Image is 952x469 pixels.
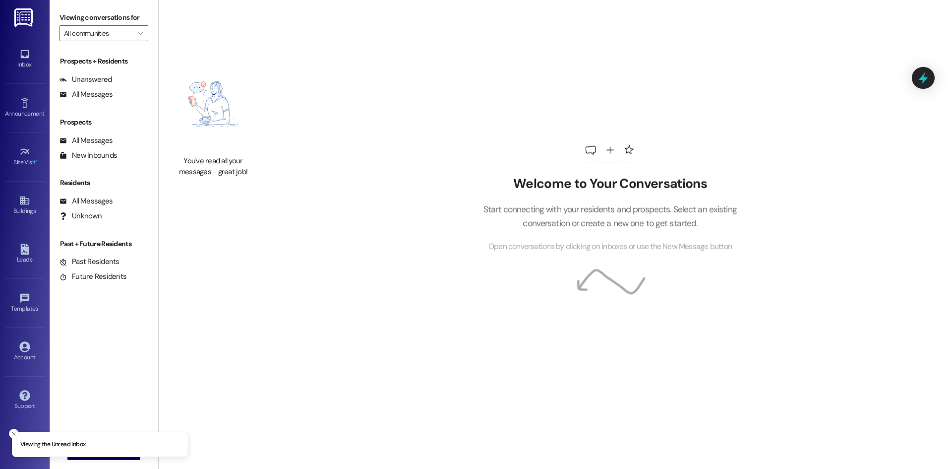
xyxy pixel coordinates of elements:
a: Inbox [5,46,45,72]
div: All Messages [59,135,113,146]
h2: Welcome to Your Conversations [468,176,752,192]
img: ResiDesk Logo [14,8,35,27]
div: New Inbounds [59,150,117,161]
div: Past Residents [59,257,119,267]
div: All Messages [59,89,113,100]
span: • [38,304,40,311]
a: Account [5,338,45,365]
a: Leads [5,241,45,268]
img: empty-state [170,57,257,151]
a: Buildings [5,192,45,219]
div: Unknown [59,211,102,221]
div: Future Residents [59,271,126,282]
input: All communities [64,25,132,41]
span: • [44,109,46,116]
a: Site Visit • [5,143,45,170]
i:  [137,29,143,37]
label: Viewing conversations for [59,10,148,25]
span: • [36,157,37,164]
p: Viewing the Unread inbox [20,440,85,449]
div: Prospects [50,117,158,128]
div: Unanswered [59,74,112,85]
div: You've read all your messages - great job! [170,156,257,177]
span: Open conversations by clicking on inboxes or use the New Message button [488,241,732,253]
a: Templates • [5,290,45,317]
div: Prospects + Residents [50,56,158,67]
div: Residents [50,178,158,188]
a: Support [5,387,45,414]
div: All Messages [59,196,113,206]
div: Past + Future Residents [50,239,158,249]
p: Start connecting with your residents and prospects. Select an existing conversation or create a n... [468,202,752,230]
button: Close toast [9,429,19,439]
